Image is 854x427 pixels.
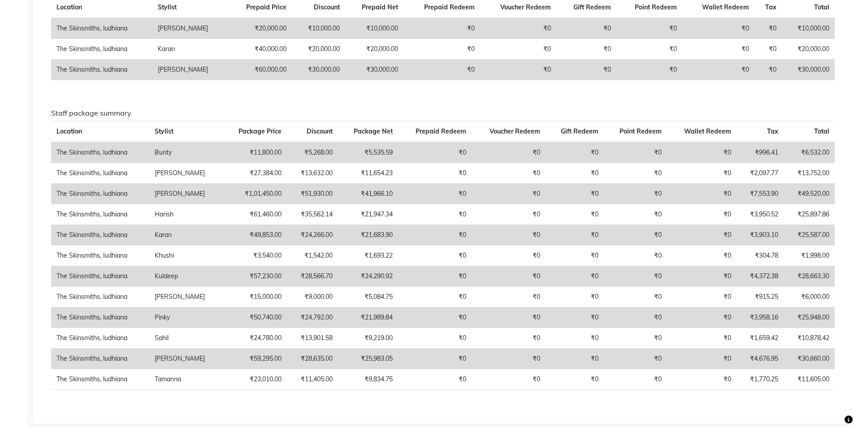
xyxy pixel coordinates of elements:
td: ₹0 [472,204,546,225]
td: ₹10,000.00 [782,18,835,39]
td: The Skinsmiths, ludhiana [51,163,149,184]
td: Kuldeep [149,266,222,287]
td: Karan [152,39,228,60]
td: ₹30,000.00 [345,60,404,80]
td: ₹41,966.10 [338,184,398,204]
td: ₹0 [667,307,737,328]
td: ₹30,000.00 [782,60,835,80]
td: ₹0 [616,39,682,60]
td: Sahil [149,328,222,349]
td: ₹0 [667,184,737,204]
td: ₹20,000.00 [345,39,404,60]
td: ₹0 [472,266,546,287]
td: ₹1,998.00 [784,246,835,266]
td: ₹0 [398,204,472,225]
td: ₹996.41 [737,142,784,163]
td: ₹15,000.00 [222,287,287,307]
td: ₹0 [398,369,472,390]
td: ₹28,663.30 [784,266,835,287]
td: ₹0 [398,142,472,163]
td: The Skinsmiths, ludhiana [51,349,149,369]
td: ₹0 [754,60,782,80]
td: ₹0 [556,39,616,60]
td: ₹20,000.00 [229,18,292,39]
td: ₹59,295.00 [222,349,287,369]
td: ₹0 [403,60,480,80]
td: ₹5,535.59 [338,142,398,163]
td: ₹3,950.52 [737,204,784,225]
td: ₹0 [682,60,754,80]
td: ₹0 [667,287,737,307]
td: Bunty [149,142,222,163]
span: Tax [765,3,776,11]
td: ₹0 [546,266,604,287]
td: ₹1,770.25 [737,369,784,390]
td: ₹0 [604,246,668,266]
td: ₹10,878.42 [784,328,835,349]
td: ₹0 [682,18,754,39]
td: ₹13,901.58 [287,328,338,349]
span: Wallet Redeem [702,3,749,11]
h6: Staff package summary [51,109,835,117]
td: ₹0 [546,307,604,328]
td: ₹40,000.00 [229,39,292,60]
td: ₹20,000.00 [292,39,345,60]
td: The Skinsmiths, ludhiana [51,307,149,328]
td: ₹0 [398,246,472,266]
td: ₹0 [403,18,480,39]
td: ₹0 [398,184,472,204]
td: The Skinsmiths, ludhiana [51,142,149,163]
td: ₹0 [616,60,682,80]
td: ₹0 [472,142,546,163]
td: The Skinsmiths, ludhiana [51,204,149,225]
td: ₹57,230.00 [222,266,287,287]
td: Harish [149,204,222,225]
span: Total [814,127,829,135]
td: ₹1,693.22 [338,246,398,266]
td: ₹0 [667,369,737,390]
td: Pinky [149,307,222,328]
td: ₹0 [604,349,668,369]
td: ₹24,290.92 [338,266,398,287]
td: ₹0 [667,225,737,246]
td: ₹0 [480,60,556,80]
td: ₹0 [546,349,604,369]
td: ₹0 [667,246,737,266]
td: The Skinsmiths, ludhiana [51,266,149,287]
td: ₹0 [546,369,604,390]
td: ₹0 [604,184,668,204]
td: ₹9,000.00 [287,287,338,307]
td: ₹0 [754,18,782,39]
td: ₹7,553.90 [737,184,784,204]
td: ₹915.25 [737,287,784,307]
td: ₹9,219.00 [338,328,398,349]
td: ₹5,268.00 [287,142,338,163]
td: ₹0 [604,287,668,307]
span: Prepaid Price [246,3,286,11]
td: ₹0 [472,225,546,246]
td: ₹0 [472,328,546,349]
td: ₹0 [604,369,668,390]
td: ₹11,800.00 [222,142,287,163]
td: [PERSON_NAME] [152,18,228,39]
span: Prepaid Net [362,3,398,11]
td: ₹0 [546,204,604,225]
td: ₹0 [398,328,472,349]
td: ₹3,958.16 [737,307,784,328]
td: [PERSON_NAME] [149,287,222,307]
span: Location [56,3,82,11]
td: ₹0 [546,142,604,163]
td: ₹0 [480,39,556,60]
td: ₹2,097.77 [737,163,784,184]
td: ₹0 [546,163,604,184]
td: ₹0 [472,307,546,328]
td: The Skinsmiths, ludhiana [51,39,152,60]
span: Voucher Redeem [490,127,540,135]
td: ₹25,897.86 [784,204,835,225]
td: ₹0 [546,246,604,266]
td: ₹0 [472,369,546,390]
td: ₹3,903.10 [737,225,784,246]
span: Voucher Redeem [500,3,551,11]
td: ₹0 [682,39,754,60]
td: ₹4,676.95 [737,349,784,369]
